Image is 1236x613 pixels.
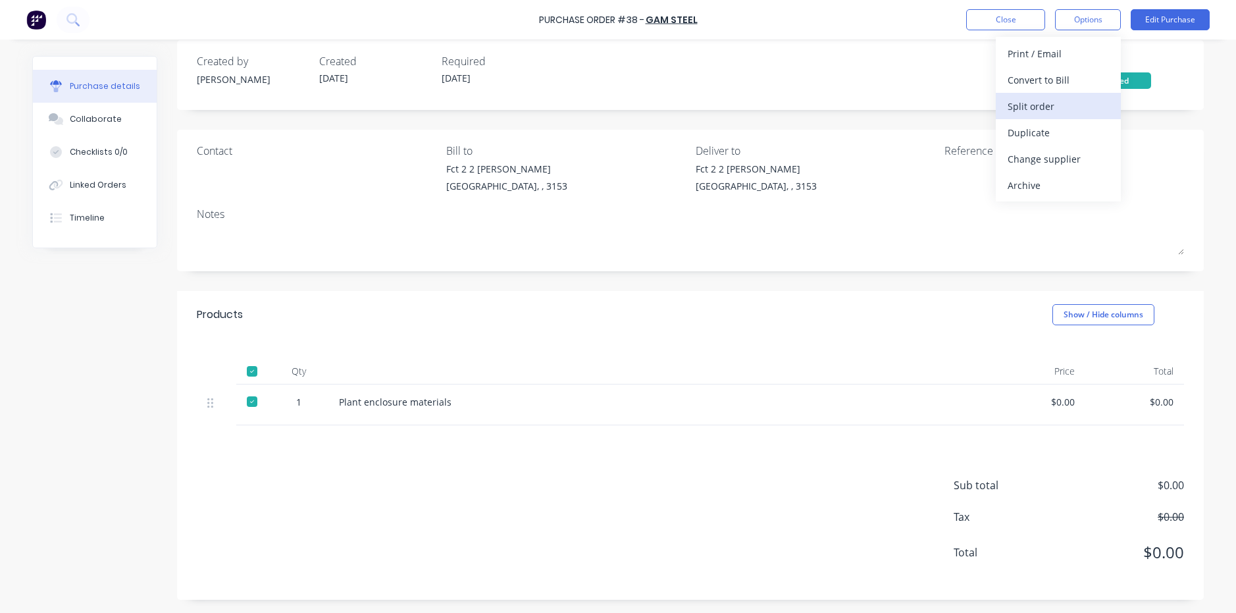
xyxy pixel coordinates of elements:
[954,545,1052,560] span: Total
[987,358,1085,385] div: Price
[646,13,698,26] a: GAM STEEL
[319,53,431,69] div: Created
[1055,9,1121,30] button: Options
[280,395,318,409] div: 1
[1052,477,1184,493] span: $0.00
[70,212,105,224] div: Timeline
[70,179,126,191] div: Linked Orders
[1008,97,1109,116] div: Split order
[197,53,309,69] div: Created by
[696,143,935,159] div: Deliver to
[1008,70,1109,90] div: Convert to Bill
[1008,149,1109,169] div: Change supplier
[442,53,554,69] div: Required
[446,143,686,159] div: Bill to
[1008,44,1109,63] div: Print / Email
[696,179,817,193] div: [GEOGRAPHIC_DATA], , 3153
[446,162,567,176] div: Fct 2 2 [PERSON_NAME]
[1096,395,1173,409] div: $0.00
[26,10,46,30] img: Factory
[33,136,157,169] button: Checklists 0/0
[197,143,436,159] div: Contact
[944,143,1184,159] div: Reference
[1008,123,1109,142] div: Duplicate
[70,146,128,158] div: Checklists 0/0
[33,70,157,103] button: Purchase details
[997,395,1075,409] div: $0.00
[197,307,243,323] div: Products
[339,395,976,409] div: Plant enclosure materials
[70,113,122,125] div: Collaborate
[1072,53,1184,69] div: Status
[33,103,157,136] button: Collaborate
[1052,541,1184,564] span: $0.00
[269,358,328,385] div: Qty
[197,206,1184,222] div: Notes
[446,179,567,193] div: [GEOGRAPHIC_DATA], , 3153
[33,201,157,234] button: Timeline
[70,80,140,92] div: Purchase details
[1052,509,1184,525] span: $0.00
[33,169,157,201] button: Linked Orders
[197,72,309,86] div: [PERSON_NAME]
[1085,358,1184,385] div: Total
[539,13,644,27] div: Purchase Order #38 -
[1008,176,1109,195] div: Archive
[1052,304,1154,325] button: Show / Hide columns
[954,477,1052,493] span: Sub total
[966,9,1045,30] button: Close
[696,162,817,176] div: Fct 2 2 [PERSON_NAME]
[1131,9,1210,30] button: Edit Purchase
[954,509,1052,525] span: Tax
